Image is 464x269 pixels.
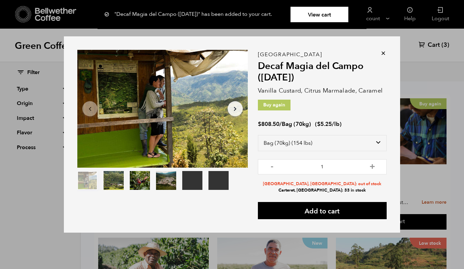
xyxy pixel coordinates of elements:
span: / [279,120,282,128]
span: Bag (70kg) [282,120,311,128]
li: Carteret, [GEOGRAPHIC_DATA]: 33 in stock [258,187,387,194]
span: $ [258,120,261,128]
p: Vanilla Custard, Citrus Marmalade, Caramel [258,86,387,95]
span: /lb [332,120,340,128]
span: ( ) [315,120,342,128]
li: [GEOGRAPHIC_DATA], [GEOGRAPHIC_DATA]: out of stock [258,181,387,187]
button: + [368,163,377,169]
span: $ [317,120,320,128]
button: - [268,163,276,169]
button: Add to cart [258,202,387,219]
p: Buy again [258,100,291,110]
video: Your browser does not support the video tag. [208,171,229,190]
bdi: 808.50 [258,120,279,128]
bdi: 5.25 [317,120,332,128]
video: Your browser does not support the video tag. [182,171,202,190]
h2: Decaf Magia del Campo ([DATE]) [258,61,387,83]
